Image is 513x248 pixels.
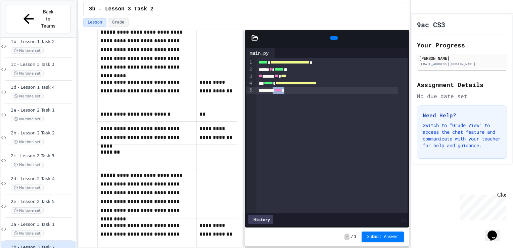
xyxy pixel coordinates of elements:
div: 5 [246,87,253,94]
div: [PERSON_NAME] [419,55,505,61]
span: No time set [11,184,44,191]
span: 2b - Lesson 2 Task 2 [11,130,75,136]
span: No time set [11,116,44,122]
div: 3 [246,73,253,80]
button: Grade [108,18,129,27]
div: 1 [246,59,253,66]
button: Submit Answer [362,232,404,242]
span: 1c - Lesson 1 Task 3 [11,62,75,68]
span: / [351,234,353,240]
span: - [344,234,349,240]
span: No time set [11,93,44,99]
div: [EMAIL_ADDRESS][DOMAIN_NAME] [419,61,505,67]
span: Back to Teams [40,8,56,30]
span: 1d - Lesson 1 Task 4 [11,85,75,90]
h2: Assignment Details [417,80,507,89]
button: Back to Teams [6,5,71,33]
span: No time set [11,70,44,77]
iframe: chat widget [485,221,506,241]
span: 3b - Lesson 3 Task 2 [89,5,153,13]
iframe: chat widget [457,192,506,220]
span: 3a - Lesson 3 Task 1 [11,222,75,228]
p: Switch to "Grade View" to access the chat feature and communicate with your teacher for help and ... [423,122,501,149]
span: No time set [11,47,44,54]
span: 2e - Lesson 2 Task 5 [11,199,75,205]
div: History [248,215,273,224]
span: No time set [11,139,44,145]
div: Chat with us now!Close [3,3,46,43]
h3: Need Help? [423,111,501,119]
div: 2 [246,66,253,73]
h2: Your Progress [417,40,507,50]
span: 2c - Lesson 2 Task 3 [11,153,75,159]
span: 2d - Lesson 2 Task 4 [11,176,75,182]
h1: 9ac CS3 [417,20,445,29]
span: 1 [354,234,356,240]
div: No due date set [417,92,507,100]
span: No time set [11,207,44,214]
span: Submit Answer [367,234,399,240]
span: No time set [11,162,44,168]
span: No time set [11,230,44,237]
div: main.py [246,48,276,58]
span: 2a - Lesson 2 Task 1 [11,108,75,113]
button: Lesson [83,18,106,27]
div: 4 [246,80,253,87]
div: main.py [246,49,272,56]
span: 1b - Lesson 1 Task 2 [11,39,75,45]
